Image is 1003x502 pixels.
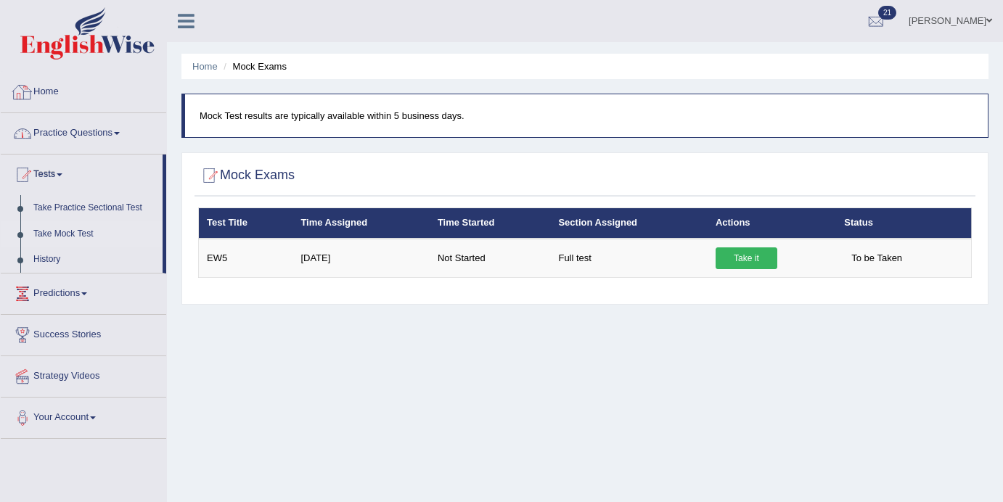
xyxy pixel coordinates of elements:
[192,61,218,72] a: Home
[200,109,973,123] p: Mock Test results are typically available within 5 business days.
[1,356,166,392] a: Strategy Videos
[27,195,163,221] a: Take Practice Sectional Test
[430,239,551,278] td: Not Started
[292,239,430,278] td: [DATE]
[878,6,896,20] span: 21
[199,239,293,278] td: EW5
[1,273,166,310] a: Predictions
[292,208,430,239] th: Time Assigned
[708,208,836,239] th: Actions
[1,398,166,434] a: Your Account
[199,208,293,239] th: Test Title
[1,155,163,191] a: Tests
[220,59,287,73] li: Mock Exams
[198,165,295,186] h2: Mock Exams
[836,208,971,239] th: Status
[1,315,166,351] a: Success Stories
[27,247,163,273] a: History
[1,72,166,108] a: Home
[716,247,777,269] a: Take it
[550,239,707,278] td: Full test
[27,221,163,247] a: Take Mock Test
[430,208,551,239] th: Time Started
[844,247,909,269] span: To be Taken
[1,113,166,149] a: Practice Questions
[550,208,707,239] th: Section Assigned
